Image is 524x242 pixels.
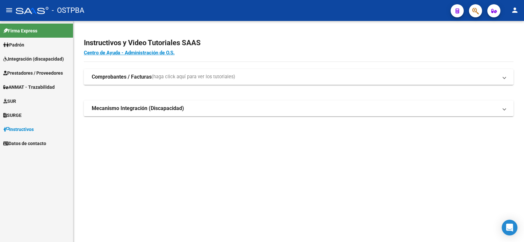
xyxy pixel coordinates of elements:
span: (haga click aquí para ver los tutoriales) [152,73,235,81]
strong: Comprobantes / Facturas [92,73,152,81]
span: SURGE [3,112,22,119]
mat-expansion-panel-header: Comprobantes / Facturas(haga click aquí para ver los tutoriales) [84,69,514,85]
span: Datos de contacto [3,140,46,147]
mat-expansion-panel-header: Mecanismo Integración (Discapacidad) [84,101,514,116]
span: - OSTPBA [52,3,84,18]
span: Prestadores / Proveedores [3,69,63,77]
span: Integración (discapacidad) [3,55,64,63]
h2: Instructivos y Video Tutoriales SAAS [84,37,514,49]
div: Open Intercom Messenger [502,220,517,235]
strong: Mecanismo Integración (Discapacidad) [92,105,184,112]
span: Padrón [3,41,24,48]
span: Firma Express [3,27,37,34]
span: SUR [3,98,16,105]
span: ANMAT - Trazabilidad [3,84,55,91]
a: Centro de Ayuda - Administración de O.S. [84,50,175,56]
span: Instructivos [3,126,34,133]
mat-icon: person [511,6,519,14]
mat-icon: menu [5,6,13,14]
